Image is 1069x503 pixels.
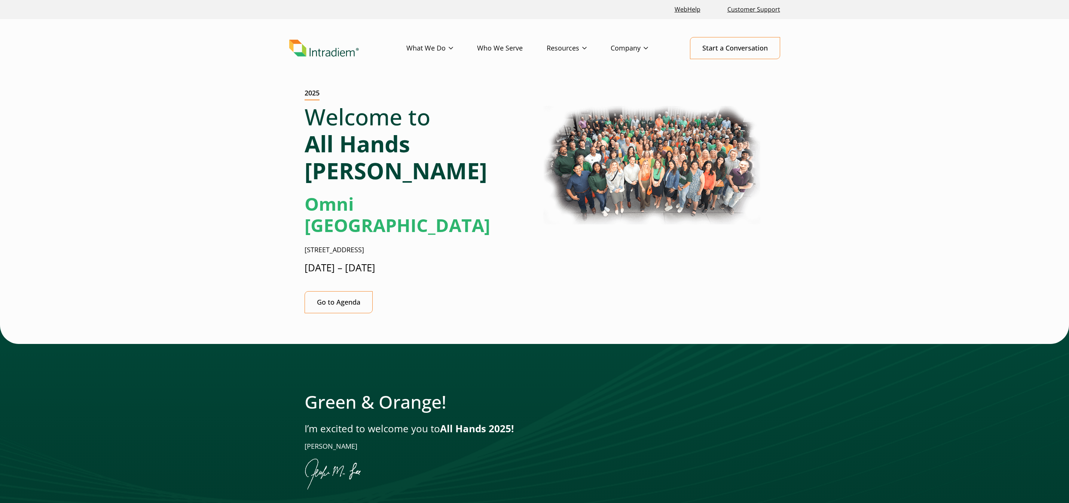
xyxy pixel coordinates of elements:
[305,89,320,100] h2: 2025
[305,103,529,184] h1: Welcome to
[305,391,765,413] h2: Green & Orange!
[289,40,359,57] img: Intradiem
[305,422,765,436] p: I’m excited to welcome you to
[440,422,514,435] strong: All Hands 2025!
[305,245,529,255] p: [STREET_ADDRESS]
[724,1,783,18] a: Customer Support
[547,37,611,59] a: Resources
[611,37,672,59] a: Company
[305,192,490,238] strong: Omni [GEOGRAPHIC_DATA]
[305,155,487,186] strong: [PERSON_NAME]
[690,37,780,59] a: Start a Conversation
[672,1,703,18] a: Link opens in a new window
[477,37,547,59] a: Who We Serve
[305,291,373,313] a: Go to Agenda
[289,40,406,57] a: Link to homepage of Intradiem
[305,442,765,451] p: [PERSON_NAME]
[305,261,529,275] p: [DATE] – [DATE]
[406,37,477,59] a: What We Do
[305,128,410,159] strong: All Hands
